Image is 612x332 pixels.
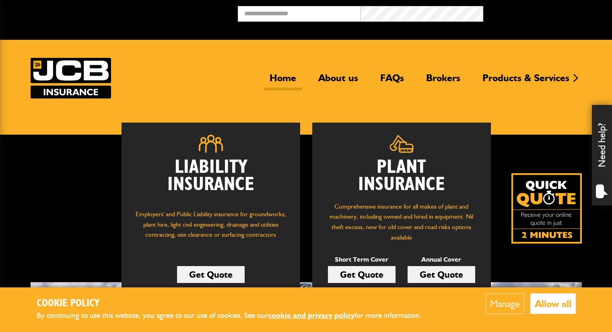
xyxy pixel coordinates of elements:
a: Products & Services [476,72,575,90]
img: JCB Insurance Services logo [31,58,111,98]
a: Home [264,72,302,90]
button: Broker Login [483,6,606,18]
a: About us [312,72,364,90]
a: FAQs [374,72,410,90]
a: Get Quote [177,266,245,283]
button: Allow all [530,293,576,314]
h2: Liability Insurance [134,159,288,201]
img: Quick Quote [511,173,582,244]
p: Employers' and Public Liability insurance for groundworks, plant hire, light civil engineering, d... [134,209,288,248]
p: Annual Cover [408,254,475,265]
a: Get Quote [408,266,475,283]
p: Comprehensive insurance for all makes of plant and machinery, including owned and hired in equipm... [324,201,479,242]
a: Get Quote [328,266,396,283]
a: cookie and privacy policy [268,311,354,320]
h2: Cookie Policy [37,297,435,310]
button: Manage [486,293,524,314]
div: Need help? [592,105,612,205]
p: Short Term Cover [328,254,396,265]
a: Get your insurance quote isn just 2-minutes [511,173,582,244]
h2: Plant Insurance [324,159,479,193]
a: JCB Insurance Services [31,58,111,98]
p: By continuing to use this website, you agree to our use of cookies. See our for more information. [37,309,435,322]
a: Brokers [420,72,466,90]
